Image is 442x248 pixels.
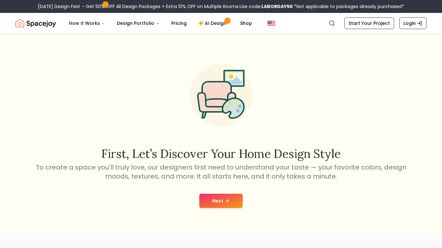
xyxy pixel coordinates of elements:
a: AI Design [193,17,234,30]
span: *Not applicable to packages already purchased* [293,3,404,10]
h2: First, let’s discover your home design style [35,147,407,160]
a: Spacejoy [16,17,56,30]
img: Start Style Quiz Illustration [180,54,262,137]
a: Login [399,17,426,29]
span: Use code: [239,3,293,10]
a: Start Your Project [344,17,394,29]
button: Next [199,194,243,208]
nav: Global [16,13,426,34]
img: United States [268,19,275,27]
button: How It Works [64,17,110,30]
a: Pricing [166,17,192,30]
p: To create a space you'll truly love, our designers first need to understand your taste — your fav... [35,163,407,181]
b: LABORDAY50 [261,3,293,10]
a: Shop [235,17,257,30]
nav: Main [64,17,257,30]
img: Spacejoy Logo [16,17,56,30]
button: Design Portfolio [112,17,165,30]
div: [DATE] Design Fest – Get 50% OFF All Design Packages + Extra 10% OFF on Multiple Rooms. [38,3,404,10]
